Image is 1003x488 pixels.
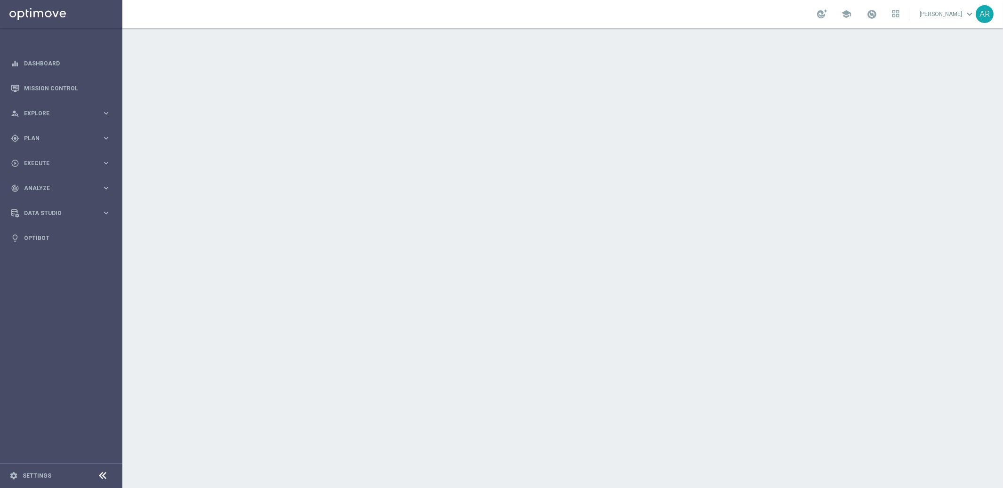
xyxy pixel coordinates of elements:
[102,184,111,192] i: keyboard_arrow_right
[24,210,102,216] span: Data Studio
[841,9,851,19] span: school
[9,472,18,480] i: settings
[11,109,19,118] i: person_search
[102,109,111,118] i: keyboard_arrow_right
[11,159,102,168] div: Execute
[11,134,19,143] i: gps_fixed
[11,159,19,168] i: play_circle_outline
[11,134,102,143] div: Plan
[24,51,111,76] a: Dashboard
[102,134,111,143] i: keyboard_arrow_right
[10,85,111,92] button: Mission Control
[11,51,111,76] div: Dashboard
[11,234,19,242] i: lightbulb
[11,225,111,250] div: Optibot
[23,473,51,479] a: Settings
[11,109,102,118] div: Explore
[10,209,111,217] button: Data Studio keyboard_arrow_right
[102,208,111,217] i: keyboard_arrow_right
[24,76,111,101] a: Mission Control
[11,76,111,101] div: Mission Control
[10,110,111,117] button: person_search Explore keyboard_arrow_right
[10,184,111,192] button: track_changes Analyze keyboard_arrow_right
[11,59,19,68] i: equalizer
[24,185,102,191] span: Analyze
[24,111,102,116] span: Explore
[24,160,102,166] span: Execute
[10,160,111,167] button: play_circle_outline Execute keyboard_arrow_right
[24,225,111,250] a: Optibot
[102,159,111,168] i: keyboard_arrow_right
[964,9,975,19] span: keyboard_arrow_down
[11,209,102,217] div: Data Studio
[11,184,19,192] i: track_changes
[11,184,102,192] div: Analyze
[10,135,111,142] button: gps_fixed Plan keyboard_arrow_right
[24,136,102,141] span: Plan
[919,7,976,21] a: [PERSON_NAME]keyboard_arrow_down
[976,5,994,23] div: AR
[10,234,111,242] button: lightbulb Optibot
[10,60,111,67] button: equalizer Dashboard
